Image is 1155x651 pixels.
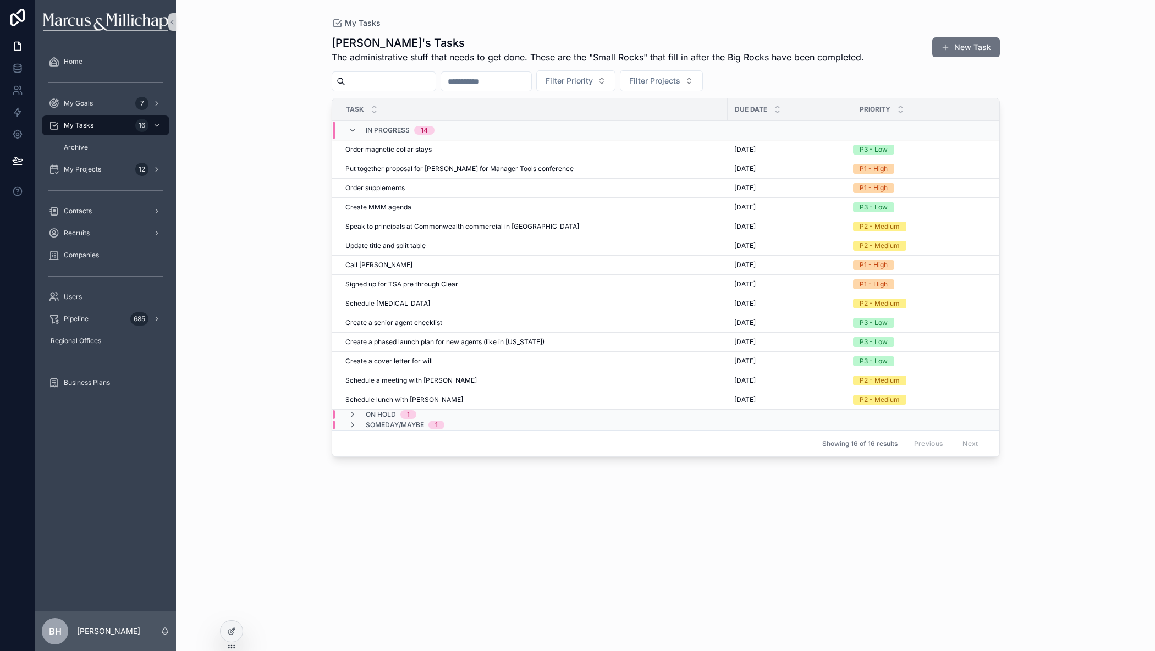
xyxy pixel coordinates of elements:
[853,318,1003,328] a: P3 - Low
[734,280,846,289] a: [DATE]
[345,261,721,269] a: Call [PERSON_NAME]
[734,338,756,346] span: [DATE]
[734,318,846,327] a: [DATE]
[345,222,721,231] a: Speak to principals at Commonwealth commercial in [GEOGRAPHIC_DATA]
[860,222,900,231] div: P2 - Medium
[860,183,888,193] div: P1 - High
[734,261,846,269] a: [DATE]
[42,115,169,135] a: My Tasks16
[734,164,756,173] span: [DATE]
[42,245,169,265] a: Companies
[345,376,477,385] span: Schedule a meeting with [PERSON_NAME]
[853,241,1003,251] a: P2 - Medium
[77,626,140,637] p: [PERSON_NAME]
[345,338,721,346] a: Create a phased launch plan for new agents (like in [US_STATE])
[853,260,1003,270] a: P1 - High
[734,395,846,404] a: [DATE]
[64,99,93,108] span: My Goals
[734,145,756,154] span: [DATE]
[734,222,846,231] a: [DATE]
[64,143,88,152] span: Archive
[853,279,1003,289] a: P1 - High
[345,395,463,404] span: Schedule lunch with [PERSON_NAME]
[853,164,1003,174] a: P1 - High
[734,357,756,366] span: [DATE]
[421,126,428,135] div: 14
[64,121,94,130] span: My Tasks
[734,318,756,327] span: [DATE]
[860,299,900,308] div: P2 - Medium
[345,376,721,385] a: Schedule a meeting with [PERSON_NAME]
[860,337,888,347] div: P3 - Low
[734,222,756,231] span: [DATE]
[366,421,424,429] span: Someday/Maybe
[332,18,381,29] a: My Tasks
[345,184,721,192] a: Order supplements
[332,51,864,64] span: The administrative stuff that needs to get done. These are the "Small Rocks" that fill in after t...
[64,315,89,323] span: Pipeline
[42,331,169,351] a: Regional Offices
[860,318,888,328] div: P3 - Low
[345,280,721,289] a: Signed up for TSA pre through Clear
[735,105,767,114] span: Due Date
[734,241,756,250] span: [DATE]
[64,378,110,387] span: Business Plans
[860,241,900,251] div: P2 - Medium
[435,421,438,429] div: 1
[64,165,101,174] span: My Projects
[932,37,1000,57] button: New Task
[332,35,864,51] h1: [PERSON_NAME]'s Tasks
[734,395,756,404] span: [DATE]
[345,184,405,192] span: Order supplements
[42,223,169,243] a: Recruits
[55,137,169,157] a: Archive
[734,184,756,192] span: [DATE]
[853,183,1003,193] a: P1 - High
[345,18,381,29] span: My Tasks
[734,203,756,212] span: [DATE]
[345,338,544,346] span: Create a phased launch plan for new agents (like in [US_STATE])
[853,299,1003,308] a: P2 - Medium
[345,299,430,308] span: Schedule [MEDICAL_DATA]
[345,222,579,231] span: Speak to principals at Commonwealth commercial in [GEOGRAPHIC_DATA]
[860,260,888,270] div: P1 - High
[42,373,169,393] a: Business Plans
[734,357,846,366] a: [DATE]
[407,410,410,419] div: 1
[345,241,721,250] a: Update title and split table
[853,376,1003,385] a: P2 - Medium
[734,299,756,308] span: [DATE]
[345,357,433,366] span: Create a cover letter for will
[345,261,413,269] span: Call [PERSON_NAME]
[853,337,1003,347] a: P3 - Low
[64,207,92,216] span: Contacts
[35,44,176,407] div: scrollable content
[822,439,898,448] span: Showing 16 of 16 results
[734,203,846,212] a: [DATE]
[345,395,721,404] a: Schedule lunch with [PERSON_NAME]
[860,145,888,155] div: P3 - Low
[853,222,1003,231] a: P2 - Medium
[43,13,168,31] img: App logo
[64,251,99,260] span: Companies
[345,241,426,250] span: Update title and split table
[345,164,574,173] span: Put together proposal for [PERSON_NAME] for Manager Tools conference
[734,376,846,385] a: [DATE]
[346,105,364,114] span: Task
[42,52,169,71] a: Home
[345,299,721,308] a: Schedule [MEDICAL_DATA]
[42,159,169,179] a: My Projects12
[64,57,82,66] span: Home
[546,75,593,86] span: Filter Priority
[130,312,148,325] div: 685
[734,299,846,308] a: [DATE]
[345,203,411,212] span: Create MMM agenda
[734,241,846,250] a: [DATE]
[345,318,721,327] a: Create a senior agent checklist
[734,280,756,289] span: [DATE]
[345,357,721,366] a: Create a cover letter for will
[853,202,1003,212] a: P3 - Low
[734,164,846,173] a: [DATE]
[860,202,888,212] div: P3 - Low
